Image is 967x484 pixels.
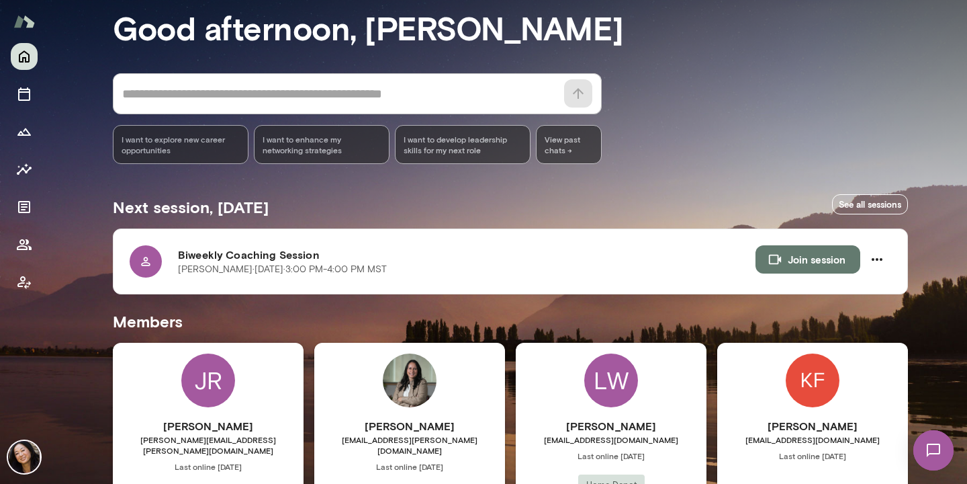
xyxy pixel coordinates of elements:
[113,196,269,218] h5: Next session, [DATE]
[584,354,638,407] div: LW
[404,134,522,155] span: I want to develop leadership skills for my next role
[11,156,38,183] button: Insights
[516,434,706,445] span: [EMAIL_ADDRESS][DOMAIN_NAME]
[113,311,908,332] h5: Members
[11,231,38,258] button: Members
[383,354,436,407] img: Nuan Openshaw-Dion
[8,441,40,473] img: Ming Chen
[314,434,505,456] span: [EMAIL_ADDRESS][PERSON_NAME][DOMAIN_NAME]
[113,9,908,46] h3: Good afternoon, [PERSON_NAME]
[832,194,908,215] a: See all sessions
[11,43,38,70] button: Home
[11,81,38,108] button: Sessions
[113,418,304,434] h6: [PERSON_NAME]
[181,354,235,407] div: JR
[516,450,706,461] span: Last online [DATE]
[314,418,505,434] h6: [PERSON_NAME]
[13,9,35,34] img: Mento
[122,134,240,155] span: I want to explore new career opportunities
[263,134,381,155] span: I want to enhance my networking strategies
[395,125,531,164] div: I want to develop leadership skills for my next role
[314,461,505,472] span: Last online [DATE]
[717,450,908,461] span: Last online [DATE]
[11,194,38,220] button: Documents
[178,263,387,276] p: [PERSON_NAME] · [DATE] · 3:00 PM-4:00 PM MST
[178,247,755,263] h6: Biweekly Coaching Session
[717,434,908,445] span: [EMAIL_ADDRESS][DOMAIN_NAME]
[755,245,860,274] button: Join session
[536,125,602,164] span: View past chats ->
[516,418,706,434] h6: [PERSON_NAME]
[113,461,304,472] span: Last online [DATE]
[254,125,389,164] div: I want to enhance my networking strategies
[11,118,38,145] button: Growth Plan
[786,354,839,407] img: Kara Felson
[113,434,304,456] span: [PERSON_NAME][EMAIL_ADDRESS][PERSON_NAME][DOMAIN_NAME]
[717,418,908,434] h6: [PERSON_NAME]
[11,269,38,296] button: Client app
[113,125,248,164] div: I want to explore new career opportunities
